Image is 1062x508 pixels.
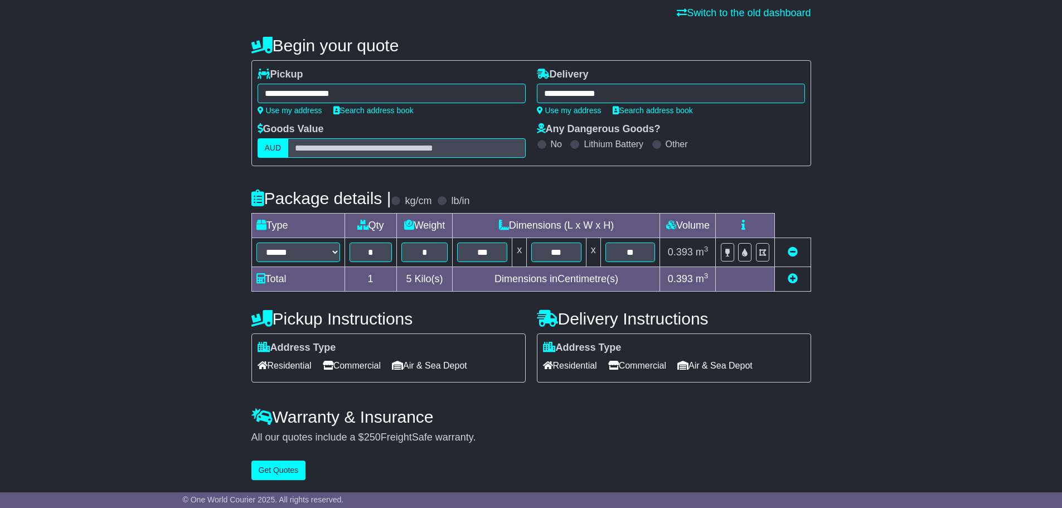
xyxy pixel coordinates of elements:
span: 0.393 [668,246,693,258]
a: Use my address [537,106,602,115]
span: Air & Sea Depot [677,357,753,374]
td: Total [251,267,345,292]
div: All our quotes include a $ FreightSafe warranty. [251,432,811,444]
a: Remove this item [788,246,798,258]
td: Dimensions in Centimetre(s) [453,267,660,292]
label: Pickup [258,69,303,81]
span: 250 [364,432,381,443]
span: 5 [406,273,411,284]
span: © One World Courier 2025. All rights reserved. [183,495,344,504]
label: Any Dangerous Goods? [537,123,661,136]
td: Dimensions (L x W x H) [453,214,660,238]
a: Switch to the old dashboard [677,7,811,18]
a: Add new item [788,273,798,284]
td: 1 [345,267,396,292]
label: AUD [258,138,289,158]
h4: Package details | [251,189,391,207]
td: Qty [345,214,396,238]
label: Goods Value [258,123,324,136]
label: Other [666,139,688,149]
td: x [512,238,527,267]
td: x [586,238,600,267]
label: lb/in [451,195,469,207]
span: Residential [543,357,597,374]
h4: Warranty & Insurance [251,408,811,426]
sup: 3 [704,272,709,280]
a: Use my address [258,106,322,115]
span: m [696,273,709,284]
button: Get Quotes [251,461,306,480]
label: No [551,139,562,149]
label: Address Type [543,342,622,354]
td: Kilo(s) [396,267,453,292]
td: Volume [660,214,716,238]
td: Type [251,214,345,238]
label: Address Type [258,342,336,354]
label: kg/cm [405,195,431,207]
a: Search address book [613,106,693,115]
label: Delivery [537,69,589,81]
a: Search address book [333,106,414,115]
span: 0.393 [668,273,693,284]
span: Air & Sea Depot [392,357,467,374]
td: Weight [396,214,453,238]
sup: 3 [704,245,709,253]
span: Residential [258,357,312,374]
h4: Delivery Instructions [537,309,811,328]
h4: Begin your quote [251,36,811,55]
label: Lithium Battery [584,139,643,149]
span: Commercial [323,357,381,374]
h4: Pickup Instructions [251,309,526,328]
span: Commercial [608,357,666,374]
span: m [696,246,709,258]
